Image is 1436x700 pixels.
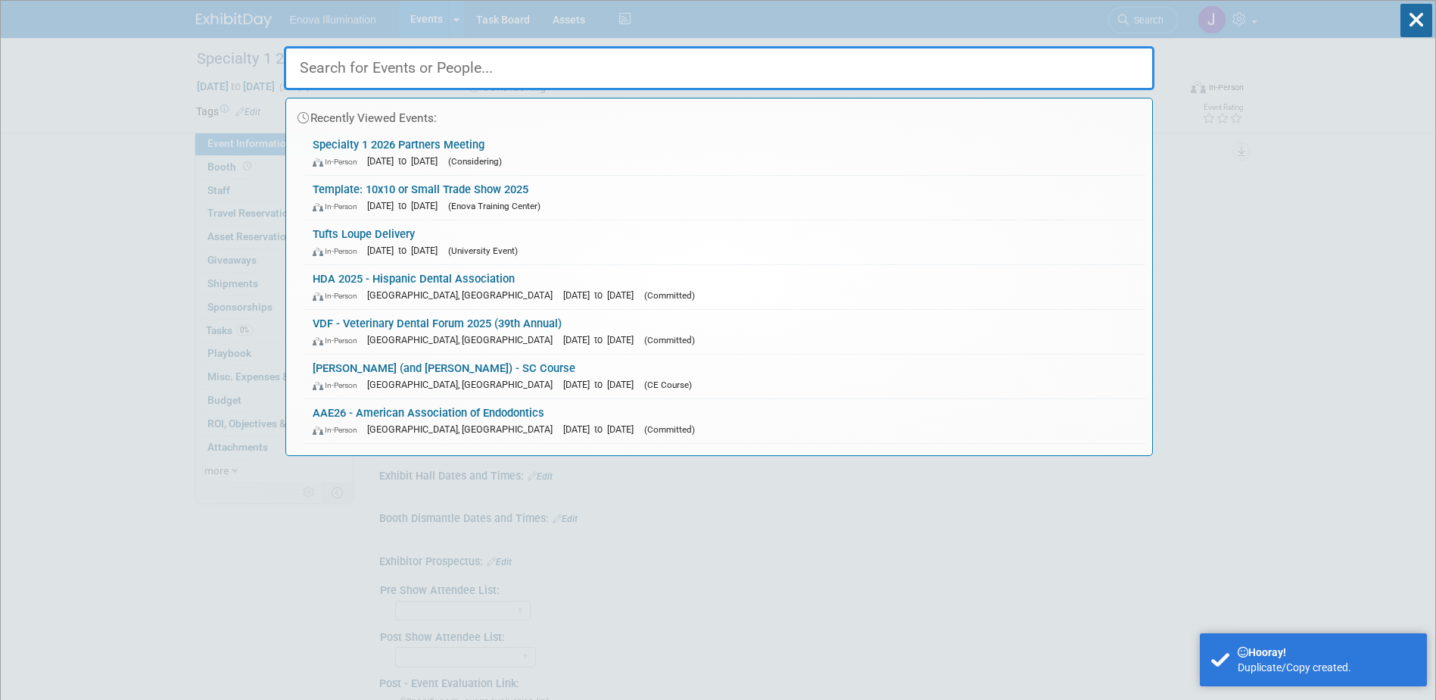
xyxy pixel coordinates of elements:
[305,310,1145,354] a: VDF - Veterinary Dental Forum 2025 (39th Annual) In-Person [GEOGRAPHIC_DATA], [GEOGRAPHIC_DATA] [...
[1238,645,1416,660] div: Hooray!
[284,46,1154,90] input: Search for Events or People...
[305,220,1145,264] a: Tufts Loupe Delivery In-Person [DATE] to [DATE] (University Event)
[448,201,540,211] span: (Enova Training Center)
[563,334,641,345] span: [DATE] to [DATE]
[367,334,560,345] span: [GEOGRAPHIC_DATA], [GEOGRAPHIC_DATA]
[644,290,695,301] span: (Committed)
[644,335,695,345] span: (Committed)
[305,176,1145,220] a: Template: 10x10 or Small Trade Show 2025 In-Person [DATE] to [DATE] (Enova Training Center)
[367,245,445,256] span: [DATE] to [DATE]
[367,379,560,390] span: [GEOGRAPHIC_DATA], [GEOGRAPHIC_DATA]
[305,265,1145,309] a: HDA 2025 - Hispanic Dental Association In-Person [GEOGRAPHIC_DATA], [GEOGRAPHIC_DATA] [DATE] to [...
[367,423,560,435] span: [GEOGRAPHIC_DATA], [GEOGRAPHIC_DATA]
[313,380,364,390] span: In-Person
[305,355,1145,398] a: [PERSON_NAME] (and [PERSON_NAME]) - SC Course In-Person [GEOGRAPHIC_DATA], [GEOGRAPHIC_DATA] [DAT...
[448,245,518,256] span: (University Event)
[644,424,695,435] span: (Committed)
[313,291,364,301] span: In-Person
[367,155,445,167] span: [DATE] to [DATE]
[313,246,364,256] span: In-Person
[313,425,364,435] span: In-Person
[313,157,364,167] span: In-Person
[305,399,1145,443] a: AAE26 - American Association of Endodontics In-Person [GEOGRAPHIC_DATA], [GEOGRAPHIC_DATA] [DATE]...
[644,380,692,390] span: (CE Course)
[367,289,560,301] span: [GEOGRAPHIC_DATA], [GEOGRAPHIC_DATA]
[563,423,641,435] span: [DATE] to [DATE]
[563,289,641,301] span: [DATE] to [DATE]
[294,98,1145,131] div: Recently Viewed Events:
[313,202,364,211] span: In-Person
[305,131,1145,175] a: Specialty 1 2026 Partners Meeting In-Person [DATE] to [DATE] (Considering)
[1238,660,1416,675] div: Duplicate/Copy created.
[448,156,502,167] span: (Considering)
[313,336,364,345] span: In-Person
[563,379,641,390] span: [DATE] to [DATE]
[367,200,445,211] span: [DATE] to [DATE]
